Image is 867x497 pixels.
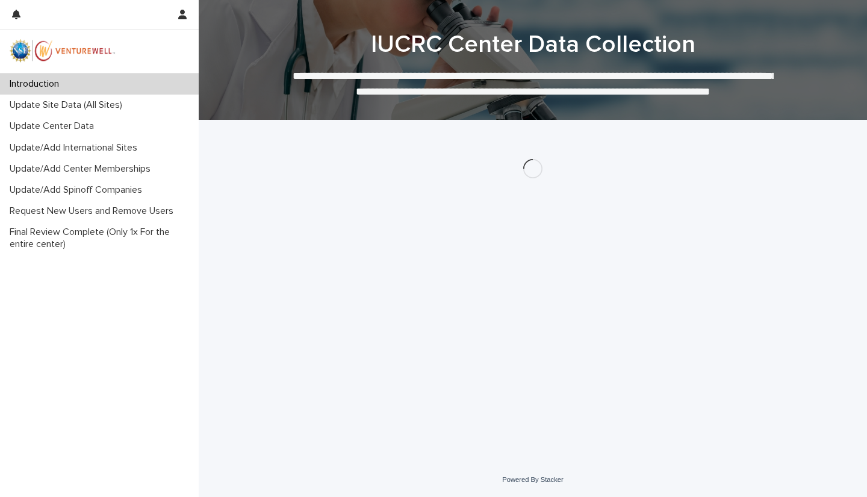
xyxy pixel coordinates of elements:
p: Update/Add Center Memberships [5,163,160,175]
p: Update/Add Spinoff Companies [5,184,152,196]
p: Request New Users and Remove Users [5,205,183,217]
p: Final Review Complete (Only 1x For the entire center) [5,227,199,249]
p: Update Site Data (All Sites) [5,99,132,111]
h1: IUCRC Center Data Collection [238,30,828,59]
a: Powered By Stacker [502,476,563,483]
p: Introduction [5,78,69,90]
img: mWhVGmOKROS2pZaMU8FQ [10,39,116,63]
p: Update Center Data [5,120,104,132]
p: Update/Add International Sites [5,142,147,154]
